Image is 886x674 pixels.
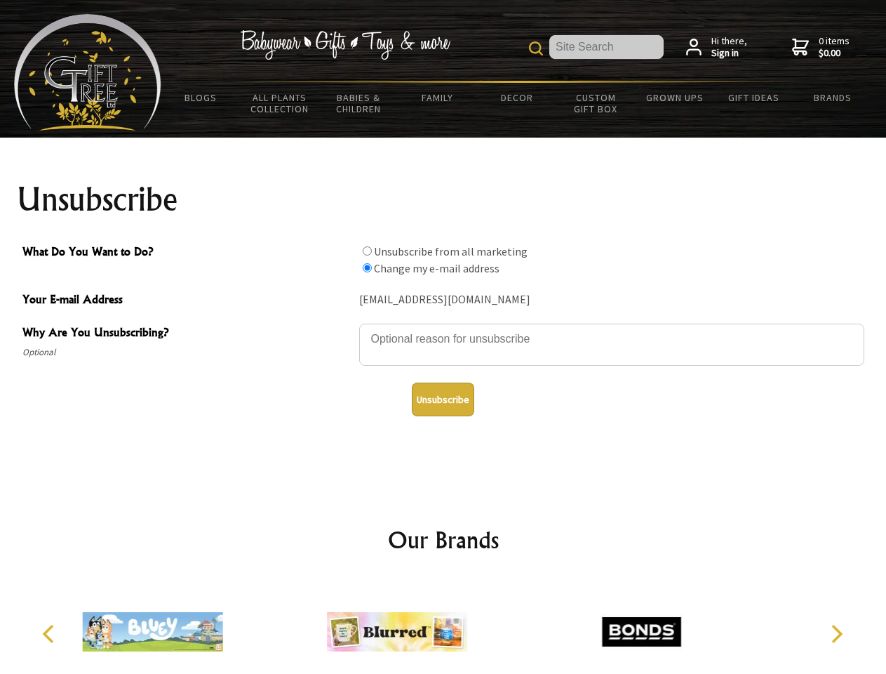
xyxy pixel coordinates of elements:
[477,83,556,112] a: Decor
[161,83,241,112] a: BLOGS
[635,83,714,112] a: Grown Ups
[319,83,398,124] a: Babies & Children
[819,47,850,60] strong: $0.00
[22,344,352,361] span: Optional
[359,324,864,366] textarea: Why Are You Unsubscribing?
[22,324,352,344] span: Why Are You Unsubscribing?
[22,243,352,263] span: What Do You Want to Do?
[363,263,372,272] input: What Do You Want to Do?
[412,383,474,416] button: Unsubscribe
[686,35,747,60] a: Hi there,Sign in
[793,83,873,112] a: Brands
[711,47,747,60] strong: Sign in
[240,30,450,60] img: Babywear - Gifts - Toys & more
[17,183,870,216] h1: Unsubscribe
[22,291,352,311] span: Your E-mail Address
[359,289,864,311] div: [EMAIL_ADDRESS][DOMAIN_NAME]
[35,619,66,649] button: Previous
[241,83,320,124] a: All Plants Collection
[556,83,636,124] a: Custom Gift Box
[714,83,793,112] a: Gift Ideas
[711,35,747,60] span: Hi there,
[792,35,850,60] a: 0 items$0.00
[529,41,543,55] img: product search
[28,523,859,557] h2: Our Brands
[819,34,850,60] span: 0 items
[363,246,372,256] input: What Do You Want to Do?
[821,619,852,649] button: Next
[549,35,664,59] input: Site Search
[14,14,161,131] img: Babyware - Gifts - Toys and more...
[374,261,499,275] label: Change my e-mail address
[398,83,478,112] a: Family
[374,244,528,258] label: Unsubscribe from all marketing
